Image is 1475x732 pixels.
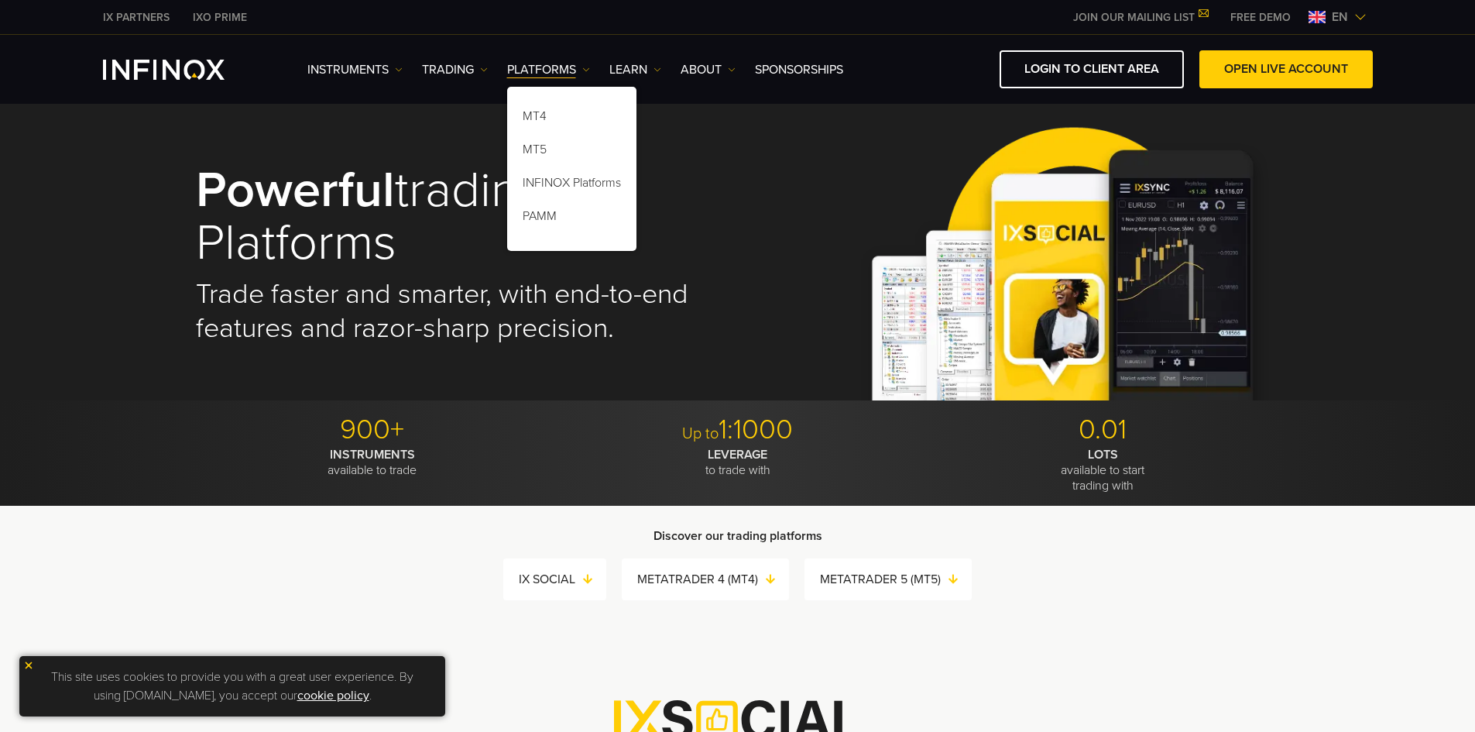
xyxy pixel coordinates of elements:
p: 900+ [196,413,550,447]
h2: Trade faster and smarter, with end-to-end features and razor-sharp precision. [196,277,716,345]
a: PAMM [507,202,636,235]
strong: LOTS [1088,447,1118,462]
a: cookie policy [297,688,369,703]
a: TRADING [422,60,488,79]
p: 1:1000 [561,413,914,447]
a: MT5 [507,136,636,169]
a: OPEN LIVE ACCOUNT [1199,50,1373,88]
a: INFINOX Logo [103,60,261,80]
span: en [1326,8,1354,26]
a: PLATFORMS [507,60,590,79]
a: METATRADER 4 (MT4) [637,569,789,590]
img: yellow close icon [23,660,34,671]
strong: Discover our trading platforms [653,528,822,544]
strong: Powerful [196,160,395,221]
a: INFINOX [91,9,181,26]
span: Up to [682,424,719,443]
a: SPONSORSHIPS [755,60,843,79]
a: INFINOX MENU [1219,9,1302,26]
p: available to start trading with [926,447,1280,493]
a: Learn [609,60,661,79]
a: INFINOX [181,9,259,26]
a: Instruments [307,60,403,79]
a: IX SOCIAL [519,569,606,590]
strong: INSTRUMENTS [330,447,415,462]
a: MT4 [507,102,636,136]
p: 0.01 [926,413,1280,447]
a: JOIN OUR MAILING LIST [1062,11,1219,24]
h1: trading platforms [196,164,716,270]
a: ABOUT [681,60,736,79]
strong: LEVERAGE [708,447,767,462]
p: available to trade [196,447,550,478]
p: This site uses cookies to provide you with a great user experience. By using [DOMAIN_NAME], you a... [27,664,437,709]
a: METATRADER 5 (MT5) [820,569,972,590]
a: INFINOX Platforms [507,169,636,202]
p: to trade with [561,447,914,478]
a: LOGIN TO CLIENT AREA [1000,50,1184,88]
